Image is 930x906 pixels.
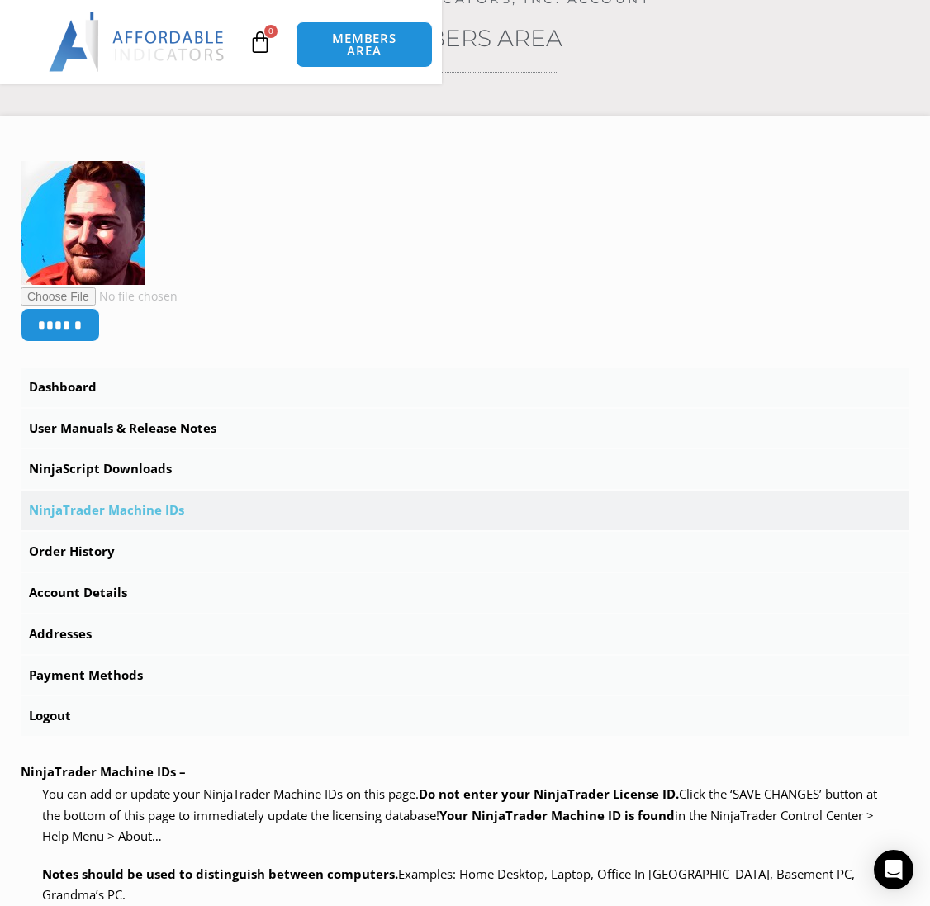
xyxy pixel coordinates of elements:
a: MEMBERS AREA [296,21,433,68]
span: MEMBERS AREA [313,32,415,57]
a: Dashboard [21,368,909,407]
a: Payment Methods [21,656,909,695]
span: 0 [264,25,278,38]
strong: Your NinjaTrader Machine ID is found [439,807,675,823]
a: NinjaScript Downloads [21,449,909,489]
b: NinjaTrader Machine IDs – [21,763,186,780]
a: Addresses [21,614,909,654]
a: User Manuals & Release Notes [21,409,909,448]
img: 465962b34e2424a4d1b4be5bc118a2c7070a276494544ccd505900b5cdcab849 [21,161,145,285]
span: You can add or update your NinjaTrader Machine IDs on this page. [42,785,419,802]
a: Logout [21,696,909,736]
strong: Notes should be used to distinguish between computers. [42,866,398,882]
a: NinjaTrader Machine IDs [21,491,909,530]
a: Members Area [368,24,562,52]
a: 0 [224,18,297,66]
b: Do not enter your NinjaTrader License ID. [419,785,679,802]
a: Order History [21,532,909,572]
nav: Account pages [21,368,909,737]
span: Examples: Home Desktop, Laptop, Office In [GEOGRAPHIC_DATA], Basement PC, Grandma’s PC. [42,866,855,904]
span: Click the ‘SAVE CHANGES’ button at the bottom of this page to immediately update the licensing da... [42,785,877,844]
div: Open Intercom Messenger [874,850,913,889]
img: LogoAI | Affordable Indicators – NinjaTrader [49,12,226,72]
a: Account Details [21,573,909,613]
